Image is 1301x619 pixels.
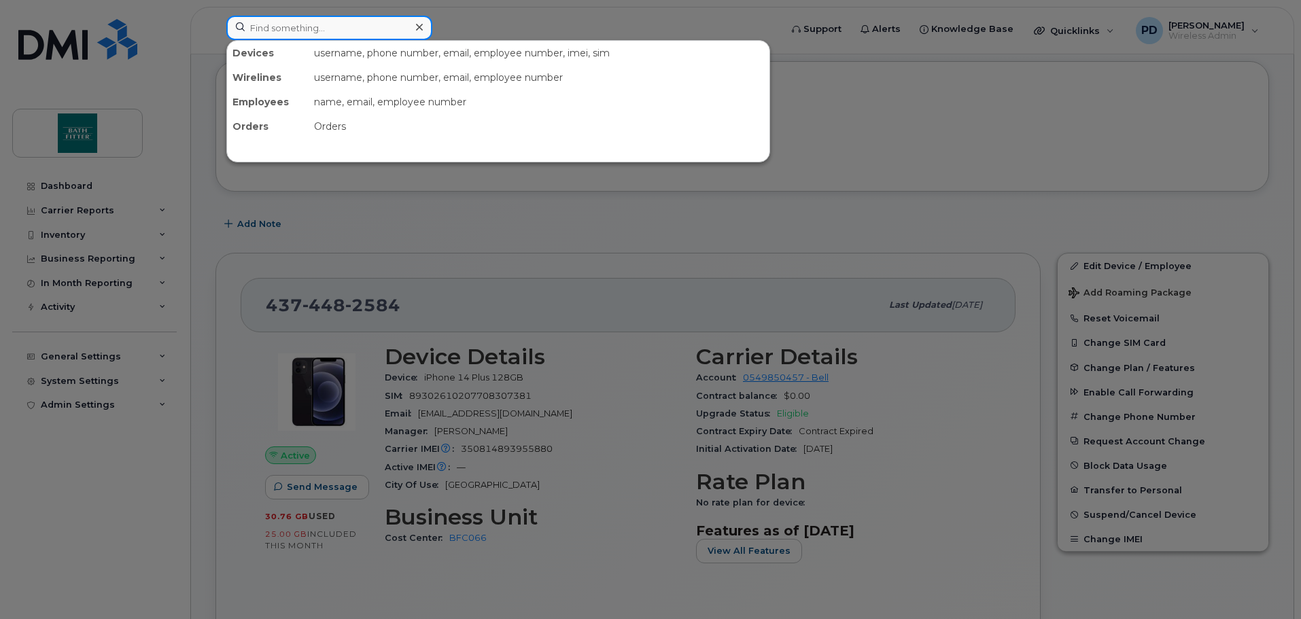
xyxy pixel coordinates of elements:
[309,90,769,114] div: name, email, employee number
[227,65,309,90] div: Wirelines
[309,65,769,90] div: username, phone number, email, employee number
[309,41,769,65] div: username, phone number, email, employee number, imei, sim
[227,114,309,139] div: Orders
[227,41,309,65] div: Devices
[226,16,432,40] input: Find something...
[227,90,309,114] div: Employees
[309,114,769,139] div: Orders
